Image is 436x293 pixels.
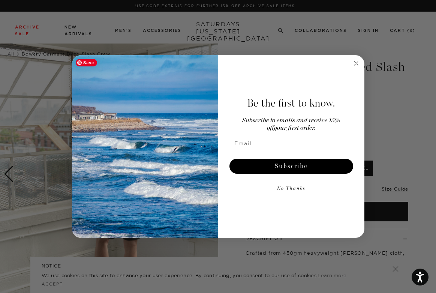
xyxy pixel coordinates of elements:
input: Email [228,136,355,151]
img: 125c788d-000d-4f3e-b05a-1b92b2a23ec9.jpeg [72,55,218,238]
span: Subscribe to emails and receive 15% [242,117,340,124]
button: Close dialog [352,59,361,68]
button: No Thanks [228,181,355,196]
span: Save [76,59,97,66]
span: Be the first to know. [247,97,335,110]
span: off [267,125,274,131]
span: your first order. [274,125,316,131]
button: Subscribe [229,159,353,174]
